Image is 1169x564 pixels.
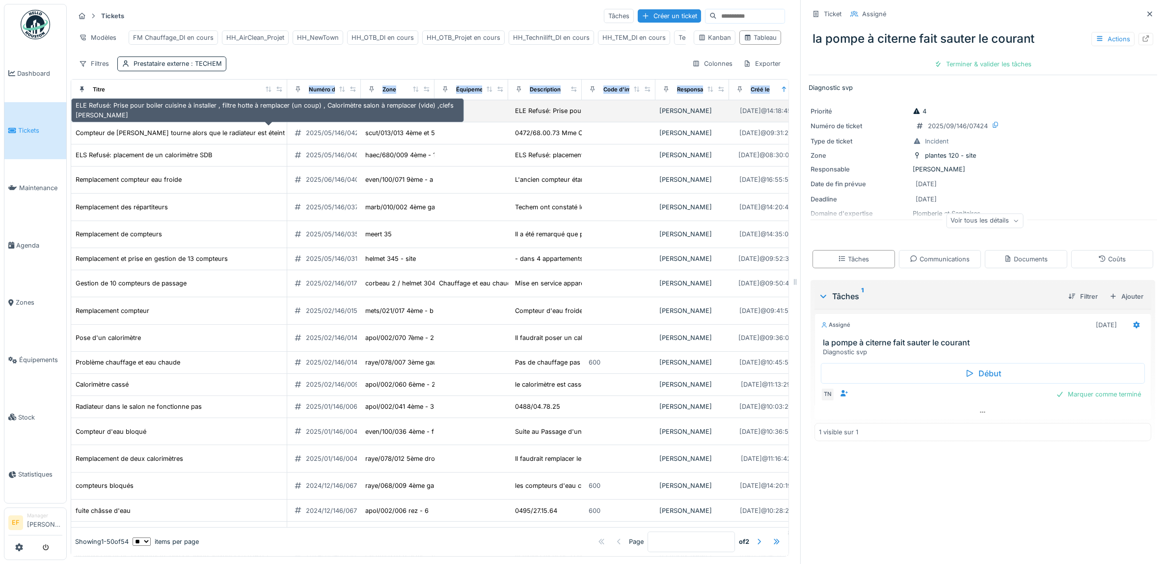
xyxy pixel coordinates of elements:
div: 2025/05/146/04047 [306,150,366,160]
div: le calorimètre est cassé, il est tombé tout seu... [515,380,655,389]
div: fuite châsse d'eau [76,506,131,515]
span: Agenda [16,241,62,250]
div: Assigné [821,321,850,329]
div: [DATE] @ 10:36:56 [739,427,792,436]
div: Pose d'un calorimètre [76,333,141,342]
div: Remplacement compteur eau froide [76,175,182,184]
div: [DATE] @ 14:35:03 [739,229,792,239]
div: Remplacement des répartiteurs [76,202,168,212]
div: meert 35 [365,229,392,239]
div: 0472/68.00.73 Mme CLEREBAUT [515,128,615,138]
div: 4 [913,107,926,116]
div: Ticket [824,9,842,19]
div: [PERSON_NAME] [659,333,725,342]
div: haec/680/009 4ème - 1 [365,150,435,160]
div: 2025/02/146/01464 [306,358,365,367]
div: [DATE] @ 10:03:23 [739,402,792,411]
div: [DATE] @ 09:31:29 [739,128,792,138]
div: apol/002/070 7ème - 2 [365,333,434,342]
div: Tableau [744,33,777,42]
div: Problème chauffage et eau chaude [76,358,180,367]
sup: 1 [861,290,864,302]
div: Voir tous les détails [947,214,1024,228]
h3: la pompe à citerne fait sauter le courant [823,338,1147,347]
div: Actions [1091,32,1135,46]
div: Numéro de ticket [309,85,355,94]
span: Statistiques [18,470,62,479]
div: [DATE] @ 14:20:19 [740,481,792,490]
div: Zone [382,85,396,94]
div: [DATE] [1096,320,1117,330]
div: [DATE] @ 09:41:54 [739,306,792,315]
div: Description [530,85,561,94]
div: [PERSON_NAME] [659,279,725,288]
div: Documents [1004,254,1048,264]
div: Colonnes [688,56,737,71]
div: Radiateur dans le salon ne fonctionne pas [76,402,202,411]
div: 2025/02/146/01735 [306,279,365,288]
div: ELS Refusé: placement de un calorimètre SDB L... [515,150,663,160]
li: [PERSON_NAME] [27,512,62,533]
div: Deadline [811,195,909,204]
div: helmet 345 - site [365,254,416,263]
div: Code d'imputation [603,85,653,94]
div: [PERSON_NAME] [659,454,725,463]
div: [PERSON_NAME] [659,427,725,436]
div: 2025/06/146/04033 [306,175,367,184]
div: [DATE] @ 11:13:29 [741,380,791,389]
div: 2025/01/146/00679 [306,402,365,411]
div: Remplacement de deux calorimètres [76,454,183,463]
div: 2025/09/146/07424 [928,121,988,131]
div: [DATE] @ 10:45:52 [739,358,792,367]
strong: of 2 [739,537,749,546]
div: - dans 4 appartements: 1 EF, 1 EC, 1 intégrateu... [515,254,660,263]
div: Techem_DI en cours [679,33,739,42]
div: scut/013/013 4ème et 5ème [365,128,447,138]
span: Équipements [19,355,62,365]
div: Assigné [862,9,886,19]
div: 0488/04.78.25 [515,402,560,411]
span: Dashboard [17,69,62,78]
div: Coûts [1098,254,1126,264]
div: compteurs bloqués [76,481,134,490]
div: Compteur d'eau froide existant bloqué ou illisi... [515,306,659,315]
div: Remplacement compteur [76,306,149,315]
div: apol/002/041 4ème - 3 [365,402,434,411]
div: [PERSON_NAME] [659,481,725,490]
a: Équipements [4,331,66,389]
div: [PERSON_NAME] [659,402,725,411]
span: Stock [18,413,62,422]
div: [PERSON_NAME] [659,202,725,212]
a: Statistiques [4,446,66,504]
div: Calorimètre cassé [76,380,129,389]
div: Suite au Passage d'un employé de la société Tec... [515,427,666,436]
div: Tâches [838,254,869,264]
div: Pas de chauffage pas d'eau chaude dans tout l'a... [515,358,668,367]
div: Chauffage et eau chaude - Corbeau 2 [439,279,553,288]
div: Terminer & valider les tâches [930,57,1035,71]
div: Compteur d'eau bloqué [76,427,146,436]
div: HH_Technilift_DI en cours [513,33,590,42]
div: Il a été remarqué que plusieurs compteurs sont ... [515,229,664,239]
span: Zones [16,298,62,307]
div: 2025/02/146/01496 [306,333,365,342]
div: Tâches [818,290,1060,302]
div: [DATE] @ 08:30:09 [739,150,793,160]
div: [DATE] [916,179,937,189]
div: Remplacement de compteurs [76,229,162,239]
div: 2025/05/146/03173 [306,254,365,263]
div: [DATE] @ 09:50:44 [739,279,793,288]
div: [PERSON_NAME] [659,106,725,115]
div: even/100/036 4ème - f [365,427,434,436]
div: 2024/12/146/06713 [306,506,363,515]
div: Responsable [811,165,909,174]
div: Titre [93,85,105,94]
div: Mise en service appareillage de comptage [515,279,640,288]
div: 2025/02/146/01577 [306,306,364,315]
div: Ajouter [1106,290,1147,303]
div: [DATE] @ 09:36:02 [739,333,793,342]
a: Dashboard [4,45,66,102]
div: [PERSON_NAME] [659,175,725,184]
div: even/100/071 9ème - a [365,175,433,184]
div: Tâches [604,9,634,23]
